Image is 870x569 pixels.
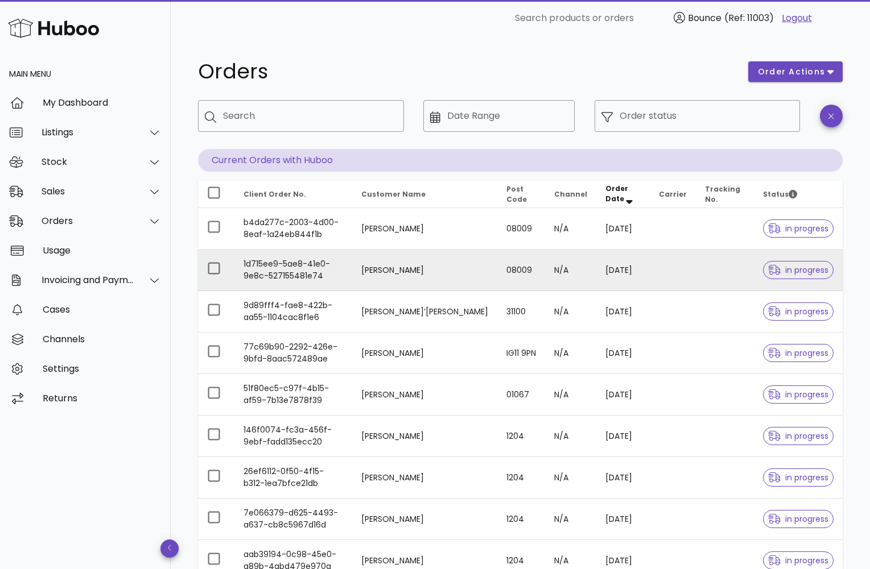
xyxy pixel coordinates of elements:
[352,181,497,208] th: Customer Name
[497,374,546,416] td: 01067
[596,457,650,499] td: [DATE]
[42,156,134,167] div: Stock
[234,374,352,416] td: 51f80ec5-c97f-4b15-af59-7b13e7878f39
[596,374,650,416] td: [DATE]
[352,457,497,499] td: [PERSON_NAME]
[768,474,828,481] span: in progress
[198,61,735,82] h1: Orders
[244,189,306,199] span: Client Order No.
[688,11,721,24] span: Bounce
[596,250,650,291] td: [DATE]
[768,391,828,398] span: in progress
[768,515,828,523] span: in progress
[352,374,497,416] td: [PERSON_NAME]
[545,457,596,499] td: N/A
[42,275,134,285] div: Invoicing and Payments
[497,416,546,457] td: 1204
[43,393,162,404] div: Returns
[596,208,650,250] td: [DATE]
[605,184,628,203] span: Order Date
[757,66,826,78] span: order actions
[596,499,650,540] td: [DATE]
[234,291,352,333] td: 9d89fff4-fae8-422b-aa55-1104cac8f1e6
[497,208,546,250] td: 08009
[352,291,497,333] td: [PERSON_NAME]’[PERSON_NAME]
[497,291,546,333] td: 31100
[506,184,527,204] span: Post Code
[596,181,650,208] th: Order Date: Sorted descending. Activate to remove sorting.
[42,127,134,138] div: Listings
[545,416,596,457] td: N/A
[768,349,828,357] span: in progress
[234,208,352,250] td: b4da277c-2003-4d00-8eaf-1a24eb844f1b
[768,432,828,440] span: in progress
[768,556,828,564] span: in progress
[497,457,546,499] td: 1204
[754,181,843,208] th: Status
[545,291,596,333] td: N/A
[650,181,696,208] th: Carrier
[705,184,740,204] span: Tracking No.
[596,416,650,457] td: [DATE]
[352,499,497,540] td: [PERSON_NAME]
[352,333,497,374] td: [PERSON_NAME]
[497,181,546,208] th: Post Code
[659,189,687,199] span: Carrier
[768,308,828,315] span: in progress
[497,250,546,291] td: 08009
[545,374,596,416] td: N/A
[234,416,352,457] td: 146f0074-fc3a-456f-9ebf-fadd135ecc20
[768,266,828,274] span: in progress
[748,61,843,82] button: order actions
[234,499,352,540] td: 7e066379-d625-4493-a637-cb8c5967d16d
[352,208,497,250] td: [PERSON_NAME]
[42,215,134,226] div: Orders
[234,333,352,374] td: 77c69b90-2292-426e-9bfd-8aac572489ae
[545,181,596,208] th: Channel
[545,333,596,374] td: N/A
[763,189,797,199] span: Status
[43,245,162,256] div: Usage
[782,11,812,25] a: Logout
[554,189,587,199] span: Channel
[497,499,546,540] td: 1204
[8,16,99,40] img: Huboo Logo
[42,186,134,197] div: Sales
[596,291,650,333] td: [DATE]
[545,499,596,540] td: N/A
[234,250,352,291] td: 1d715ee9-5ae8-41e0-9e8c-527155481e74
[43,304,162,315] div: Cases
[596,333,650,374] td: [DATE]
[352,250,497,291] td: [PERSON_NAME]
[768,225,828,232] span: in progress
[43,97,162,108] div: My Dashboard
[43,363,162,374] div: Settings
[43,334,162,344] div: Channels
[352,416,497,457] td: [PERSON_NAME]
[497,333,546,374] td: IG11 9PN
[198,149,843,172] p: Current Orders with Huboo
[696,181,754,208] th: Tracking No.
[724,11,774,24] span: (Ref: 11003)
[234,457,352,499] td: 26ef6112-0f50-4f15-b312-1ea7bfce21db
[361,189,426,199] span: Customer Name
[234,181,352,208] th: Client Order No.
[545,250,596,291] td: N/A
[545,208,596,250] td: N/A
